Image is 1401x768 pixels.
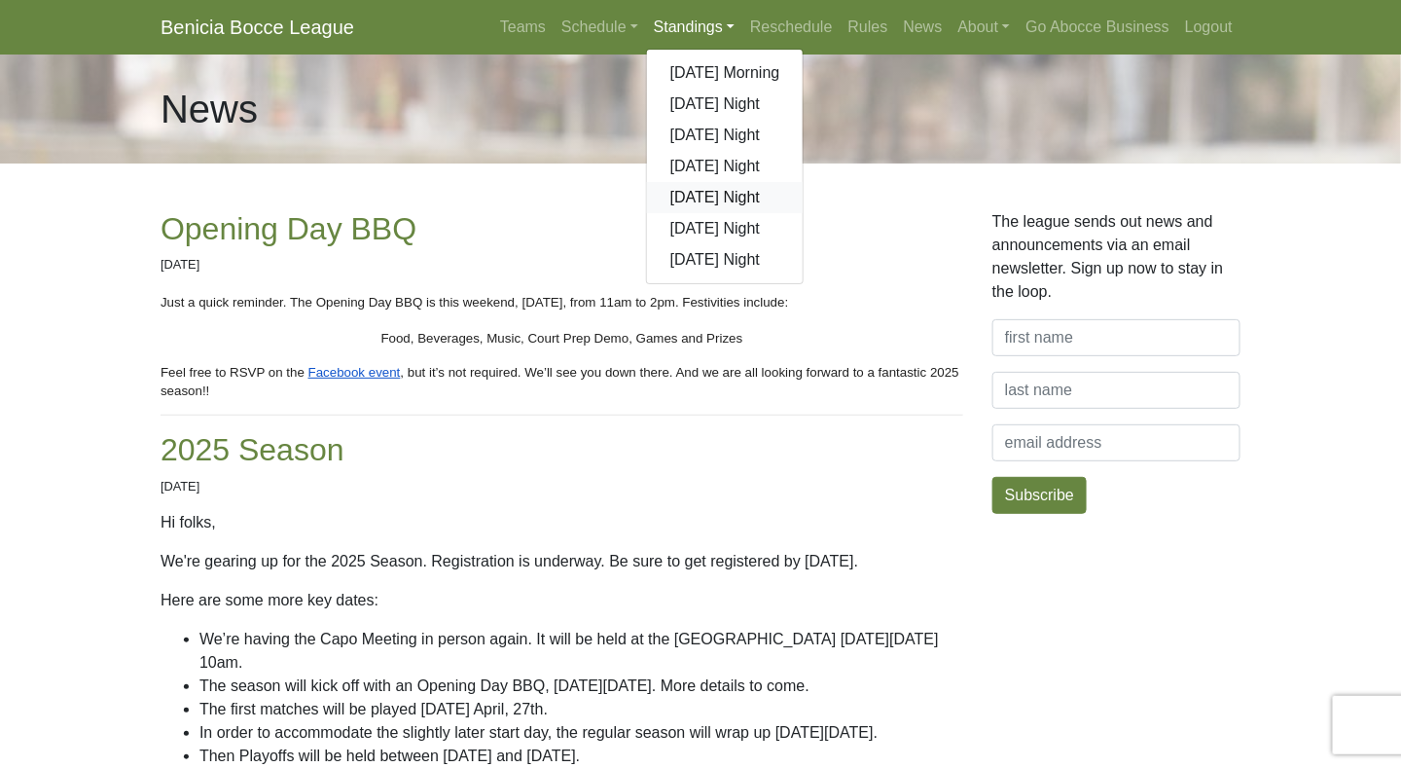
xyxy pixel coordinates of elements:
a: Schedule [554,8,646,47]
a: [DATE] Night [647,89,804,120]
p: We're gearing up for the 2025 Season. Registration is underway. Be sure to get registered by [DATE]. [161,550,963,573]
li: The first matches will be played [DATE] April, 27th. [199,698,963,721]
a: Logout [1177,8,1240,47]
a: Standings [646,8,742,47]
span: Food, Beverages, Music, Court Prep Demo, Games and Prizes [381,331,743,346]
a: [DATE] Night [647,120,804,151]
div: Standings [646,49,805,284]
p: [DATE] [161,255,963,274]
p: Here are some more key dates: [161,589,963,612]
a: Benicia Bocce League [161,8,354,47]
a: 2025 Season [161,432,344,467]
a: About [951,8,1019,47]
a: Go Abocce Business [1018,8,1177,47]
a: Opening Day BBQ [161,211,416,246]
a: [DATE] Night [647,244,804,275]
input: last name [992,372,1240,409]
span: Facebook event [308,365,401,380]
li: The season will kick off with an Opening Day BBQ, [DATE][DATE]. More details to come. [199,675,963,698]
span: Feel free to RSVP on the [161,365,305,380]
a: [DATE] Night [647,151,804,182]
input: first name [992,319,1240,356]
p: [DATE] [161,477,963,495]
span: , but it’s not required. We’ll see you down there. And we are all looking forward to a fantastic ... [161,365,963,398]
li: Then Playoffs will be held between [DATE] and [DATE]. [199,745,963,768]
a: [DATE] Morning [647,57,804,89]
li: We’re having the Capo Meeting in person again. It will be held at the [GEOGRAPHIC_DATA] [DATE][DA... [199,628,963,675]
input: email [992,424,1240,461]
span: Just a quick reminder. The Opening Day BBQ is this weekend, [DATE], from 11am to 2pm. Festivities... [161,295,788,310]
h1: News [161,86,258,132]
a: News [896,8,951,47]
a: [DATE] Night [647,213,804,244]
a: [DATE] Night [647,182,804,213]
a: Rules [841,8,896,47]
li: In order to accommodate the slightly later start day, the regular season will wrap up [DATE][DATE]. [199,721,963,745]
a: Facebook event [305,363,401,380]
button: Subscribe [992,477,1087,514]
a: Teams [492,8,554,47]
p: The league sends out news and announcements via an email newsletter. Sign up now to stay in the l... [992,210,1240,304]
p: Hi folks, [161,511,963,534]
a: Reschedule [742,8,841,47]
